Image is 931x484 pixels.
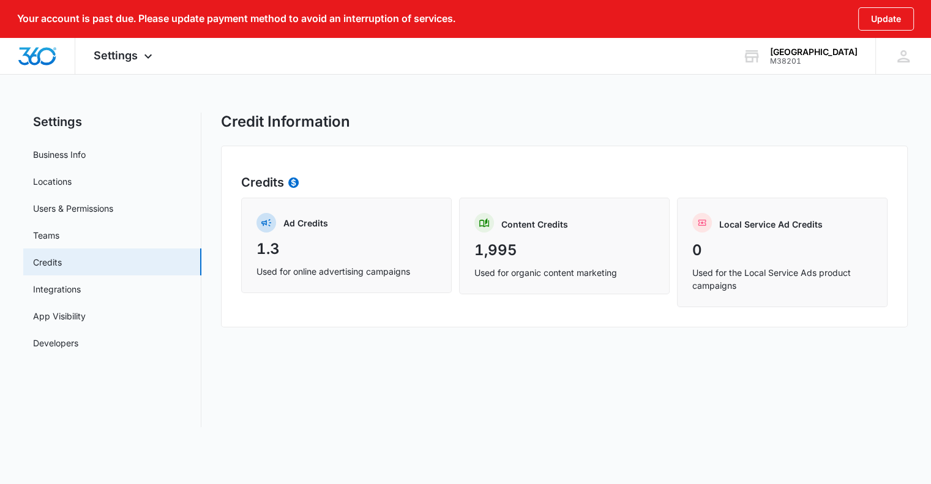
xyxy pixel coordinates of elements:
a: Users & Permissions [33,202,113,215]
p: Local Service Ad Credits [719,218,823,231]
a: App Visibility [33,310,86,322]
button: Update [858,7,914,31]
a: Integrations [33,283,81,296]
div: account id [770,57,858,65]
div: account name [770,47,858,57]
p: Content Credits [501,218,568,231]
h1: Credit Information [221,113,350,131]
p: Your account is past due. Please update payment method to avoid an interruption of services. [17,13,455,24]
p: Used for organic content marketing [474,266,654,279]
a: Business Info [33,148,86,161]
a: Credits [33,256,62,269]
p: Ad Credits [283,217,328,229]
h2: Settings [23,113,201,131]
span: Settings [94,49,138,62]
a: Locations [33,175,72,188]
p: Used for the Local Service Ads product campaigns [692,266,872,292]
p: 1.3 [256,238,436,260]
p: Used for online advertising campaigns [256,265,436,278]
h2: Credits [241,173,888,192]
p: 1,995 [474,239,654,261]
div: Settings [75,38,174,74]
a: Teams [33,229,59,242]
a: Developers [33,337,78,349]
p: 0 [692,239,872,261]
